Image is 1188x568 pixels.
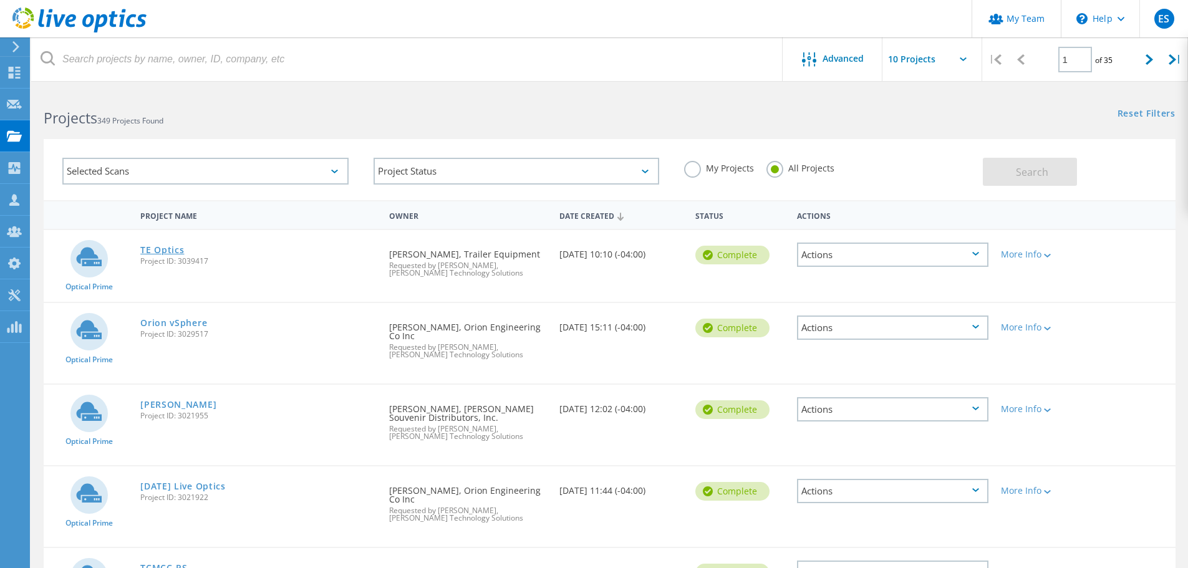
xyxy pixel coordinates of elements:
div: Project Name [134,203,383,226]
div: [DATE] 10:10 (-04:00) [553,230,689,271]
a: TE Optics [140,246,184,254]
div: Complete [695,246,770,264]
div: [DATE] 11:44 (-04:00) [553,466,689,508]
span: Optical Prime [65,519,113,527]
span: Optical Prime [65,356,113,363]
div: Selected Scans [62,158,349,185]
span: Optical Prime [65,438,113,445]
div: Actions [797,243,988,267]
a: [DATE] Live Optics [140,482,226,491]
div: More Info [1001,405,1079,413]
span: Requested by [PERSON_NAME], [PERSON_NAME] Technology Solutions [389,344,546,359]
div: [PERSON_NAME], [PERSON_NAME] Souvenir Distributors, Inc. [383,385,553,453]
span: ES [1158,14,1169,24]
a: Orion vSphere [140,319,207,327]
div: Owner [383,203,553,226]
span: Project ID: 3029517 [140,330,377,338]
div: Complete [695,482,770,501]
div: Actions [797,397,988,421]
span: Project ID: 3039417 [140,258,377,265]
span: of 35 [1095,55,1113,65]
a: Reset Filters [1118,109,1176,120]
span: Requested by [PERSON_NAME], [PERSON_NAME] Technology Solutions [389,262,546,277]
span: Project ID: 3021922 [140,494,377,501]
span: 349 Projects Found [97,115,163,126]
span: Optical Prime [65,283,113,291]
div: More Info [1001,323,1079,332]
div: [PERSON_NAME], Orion Engineering Co Inc [383,303,553,371]
div: Project Status [374,158,660,185]
span: Advanced [823,54,864,63]
span: Search [1016,165,1048,179]
div: [PERSON_NAME], Orion Engineering Co Inc [383,466,553,534]
div: Date Created [553,203,689,227]
span: Requested by [PERSON_NAME], [PERSON_NAME] Technology Solutions [389,425,546,440]
b: Projects [44,108,97,128]
div: Complete [695,400,770,419]
a: [PERSON_NAME] [140,400,216,409]
div: Actions [797,479,988,503]
label: All Projects [766,161,834,173]
label: My Projects [684,161,754,173]
div: Actions [791,203,995,226]
svg: \n [1076,13,1088,24]
div: Complete [695,319,770,337]
div: | [982,37,1008,82]
button: Search [983,158,1077,186]
input: Search projects by name, owner, ID, company, etc [31,37,783,81]
a: Live Optics Dashboard [12,26,147,35]
div: More Info [1001,250,1079,259]
div: Status [689,203,791,226]
div: | [1162,37,1188,82]
span: Project ID: 3021955 [140,412,377,420]
div: [DATE] 12:02 (-04:00) [553,385,689,426]
div: Actions [797,315,988,340]
span: Requested by [PERSON_NAME], [PERSON_NAME] Technology Solutions [389,507,546,522]
div: More Info [1001,486,1079,495]
div: [DATE] 15:11 (-04:00) [553,303,689,344]
div: [PERSON_NAME], Trailer Equipment [383,230,553,289]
